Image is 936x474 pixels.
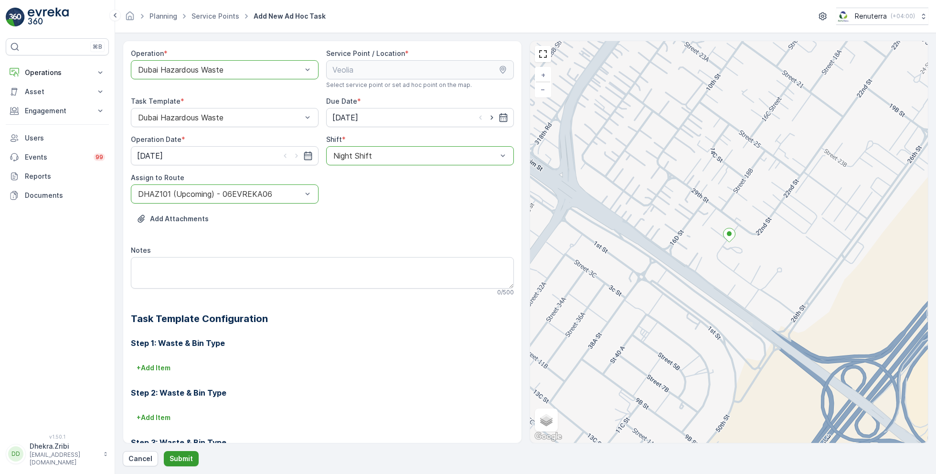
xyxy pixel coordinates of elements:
p: ( +04:00 ) [891,12,915,20]
p: Asset [25,87,90,97]
a: Zoom In [536,68,550,82]
p: Submit [170,454,193,463]
button: +Add Item [131,360,176,376]
img: logo_light-DOdMpM7g.png [28,8,69,27]
h3: Step 3: Waste & Bin Type [131,437,514,448]
p: Dhekra.Zribi [30,442,98,451]
label: Task Template [131,97,181,105]
p: + Add Item [137,363,170,373]
input: dd/mm/yyyy [326,108,514,127]
p: Users [25,133,105,143]
label: Shift [326,135,342,143]
p: Engagement [25,106,90,116]
button: Submit [164,451,199,466]
label: Due Date [326,97,357,105]
a: Open this area in Google Maps (opens a new window) [532,431,564,443]
span: Select service point or set ad hoc point on the map. [326,81,472,89]
a: Planning [149,12,177,20]
h2: Task Template Configuration [131,312,514,326]
p: Documents [25,191,105,200]
button: DDDhekra.Zribi[EMAIL_ADDRESS][DOMAIN_NAME] [6,442,109,466]
input: Veolia [326,60,514,79]
button: Operations [6,63,109,82]
h3: Step 2: Waste & Bin Type [131,387,514,399]
a: Users [6,129,109,148]
button: Cancel [123,451,158,466]
img: logo [6,8,25,27]
a: Homepage [125,14,135,22]
p: + Add Item [137,413,170,422]
label: Operation Date [131,135,181,143]
a: Reports [6,167,109,186]
button: Upload File [131,211,214,226]
p: Events [25,152,88,162]
a: Service Points [191,12,239,20]
button: Asset [6,82,109,101]
img: Screenshot_2024-07-26_at_13.33.01.png [836,11,851,22]
a: Documents [6,186,109,205]
a: Events99 [6,148,109,167]
span: + [541,71,545,79]
p: Operations [25,68,90,77]
span: − [541,85,545,93]
button: Engagement [6,101,109,120]
p: Reports [25,172,105,181]
label: Assign to Route [131,173,184,182]
input: dd/mm/yyyy [131,146,319,165]
label: Service Point / Location [326,49,405,57]
p: Add Attachments [150,214,209,224]
img: Google [532,431,564,443]
a: Layers [536,409,557,431]
button: Renuterra(+04:00) [836,8,928,25]
p: 99 [96,153,103,161]
a: View Fullscreen [536,47,550,61]
label: Operation [131,49,164,57]
p: 0 / 500 [497,289,514,296]
h3: Step 1: Waste & Bin Type [131,337,514,349]
span: v 1.50.1 [6,434,109,440]
label: Notes [131,246,151,254]
p: Renuterra [855,11,887,21]
p: ⌘B [93,43,102,51]
div: DD [8,446,23,462]
button: +Add Item [131,410,176,425]
p: Cancel [128,454,152,463]
a: Zoom Out [536,82,550,97]
p: [EMAIL_ADDRESS][DOMAIN_NAME] [30,451,98,466]
span: Add New Ad Hoc Task [252,11,328,21]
